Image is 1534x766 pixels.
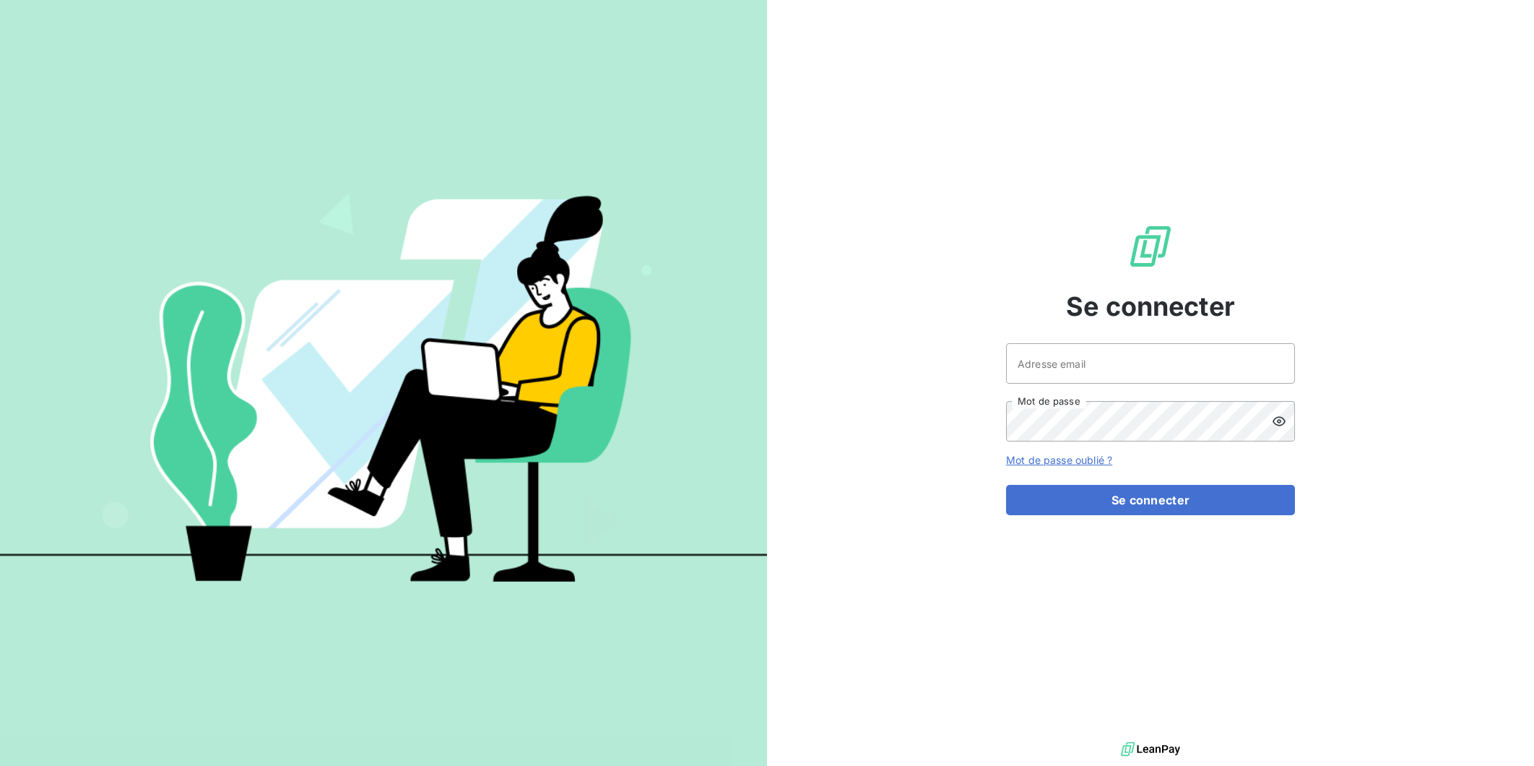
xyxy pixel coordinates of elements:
[1006,485,1295,515] button: Se connecter
[1006,454,1112,466] a: Mot de passe oublié ?
[1127,223,1174,270] img: Logo LeanPay
[1066,287,1235,326] span: Se connecter
[1121,739,1180,760] img: logo
[1006,343,1295,384] input: placeholder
